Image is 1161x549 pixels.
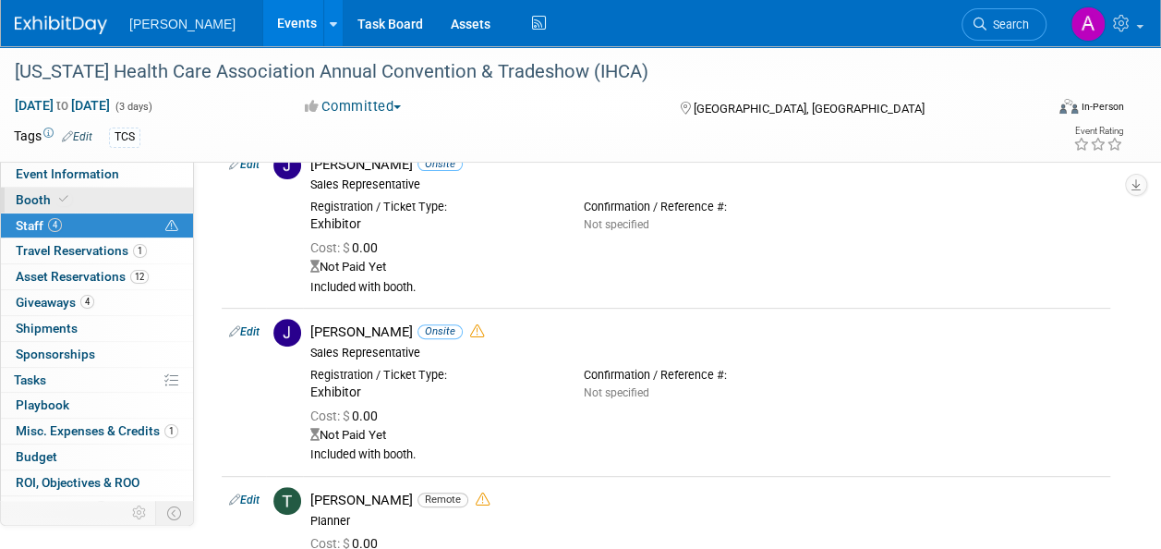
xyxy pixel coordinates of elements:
div: Confirmation / Reference #: [584,200,829,214]
span: 0.00 [310,240,385,255]
span: Booth [16,192,72,207]
span: Shipments [16,321,78,335]
span: Onsite [417,157,463,171]
div: Planner [310,514,1103,529]
div: In-Person [1081,100,1124,114]
td: Toggle Event Tabs [156,501,194,525]
span: Search [986,18,1029,31]
span: Giveaways [16,295,94,310]
span: Budget [16,449,57,464]
span: 2 [94,501,108,515]
a: Playbook [1,393,193,418]
span: Attachments [16,501,108,516]
span: [GEOGRAPHIC_DATA], [GEOGRAPHIC_DATA] [694,102,925,116]
a: Tasks [1,368,193,393]
span: 4 [80,295,94,309]
span: 1 [164,424,178,438]
a: Budget [1,445,193,470]
div: Registration / Ticket Type: [310,200,556,214]
a: Search [961,8,1046,41]
span: Remote [417,493,468,506]
span: Sponsorships [16,347,95,361]
img: T.jpg [273,487,301,515]
a: Attachments2 [1,496,193,521]
span: Playbook [16,397,69,412]
td: Personalize Event Tab Strip [124,501,156,525]
span: Not specified [584,218,649,231]
span: Potential Scheduling Conflict -- at least one attendee is tagged in another overlapping event. [165,218,178,235]
a: Event Information [1,162,193,187]
a: ROI, Objectives & ROO [1,470,193,495]
span: ROI, Objectives & ROO [16,475,139,490]
span: Travel Reservations [16,243,147,258]
span: Tasks [14,372,46,387]
span: (3 days) [114,101,152,113]
div: Registration / Ticket Type: [310,368,556,383]
div: Exhibitor [310,384,556,401]
img: Format-Inperson.png [1059,99,1078,114]
i: Booth reservation complete [59,194,68,204]
span: Not specified [584,386,649,399]
a: Edit [62,130,92,143]
span: [PERSON_NAME] [129,17,236,31]
img: J.jpg [273,319,301,347]
i: Double-book Warning! [470,324,484,338]
a: Shipments [1,316,193,341]
div: TCS [109,128,140,147]
div: [PERSON_NAME] [310,492,1103,509]
div: Confirmation / Reference #: [584,368,829,383]
span: 1 [133,244,147,258]
span: Misc. Expenses & Credits [16,423,178,438]
a: Edit [229,325,260,338]
span: Onsite [417,324,463,338]
div: Event Format [962,96,1124,124]
span: Asset Reservations [16,269,149,284]
span: to [54,98,71,113]
span: Staff [16,218,62,233]
a: Sponsorships [1,342,193,367]
img: ExhibitDay [15,16,107,34]
div: Sales Representative [310,346,1103,360]
span: 12 [130,270,149,284]
div: Included with booth. [310,447,1103,463]
div: Exhibitor [310,216,556,233]
i: Double-book Warning! [476,493,490,506]
a: Misc. Expenses & Credits1 [1,419,193,444]
div: Not Paid Yet [310,260,1103,275]
div: [PERSON_NAME] [310,156,1103,174]
div: [US_STATE] Health Care Association Annual Convention & Tradeshow (IHCA) [8,55,1029,89]
button: Committed [298,97,408,116]
a: Staff4 [1,213,193,238]
a: Travel Reservations1 [1,238,193,263]
a: Edit [229,158,260,171]
div: Not Paid Yet [310,428,1103,444]
a: Booth [1,188,193,213]
span: 4 [48,218,62,232]
img: Amber Vincent [1070,6,1106,42]
div: Included with booth. [310,280,1103,296]
span: [DATE] [DATE] [14,97,111,114]
img: J.jpg [273,152,301,179]
span: Cost: $ [310,409,352,423]
a: Giveaways4 [1,290,193,315]
a: Asset Reservations12 [1,264,193,289]
span: Event Information [16,166,119,181]
div: Event Rating [1073,127,1123,136]
div: Sales Representative [310,177,1103,192]
span: 0.00 [310,409,385,423]
span: Cost: $ [310,240,352,255]
a: Edit [229,494,260,506]
td: Tags [14,127,92,148]
div: [PERSON_NAME] [310,323,1103,341]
